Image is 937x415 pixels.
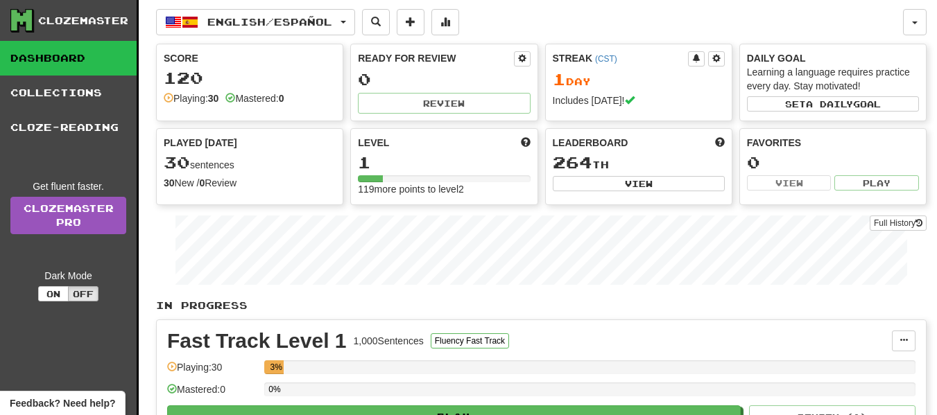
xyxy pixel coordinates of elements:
[164,176,336,190] div: New / Review
[268,360,284,374] div: 3%
[167,382,257,405] div: Mastered: 0
[167,360,257,383] div: Playing: 30
[358,71,530,88] div: 0
[358,182,530,196] div: 119 more points to level 2
[164,177,175,188] strong: 30
[553,136,628,150] span: Leaderboard
[279,93,284,104] strong: 0
[553,94,725,107] div: Includes [DATE]!
[199,177,205,188] strong: 0
[358,93,530,114] button: Review
[595,54,617,64] a: (CST)
[10,269,126,283] div: Dark Mode
[834,175,919,191] button: Play
[747,65,919,93] div: Learning a language requires practice every day. Stay motivated!
[431,333,509,348] button: Fluency Fast Track
[225,91,284,105] div: Mastered:
[715,136,725,150] span: This week in points, UTC
[68,286,98,301] button: Off
[553,51,688,65] div: Streak
[164,91,218,105] div: Playing:
[870,215,927,231] button: Full History
[747,175,832,191] button: View
[521,136,531,150] span: Score more points to level up
[207,16,332,28] span: English / Español
[164,136,237,150] span: Played [DATE]
[747,51,919,65] div: Daily Goal
[358,51,513,65] div: Ready for Review
[358,136,389,150] span: Level
[358,154,530,171] div: 1
[747,96,919,112] button: Seta dailygoal
[553,69,566,89] span: 1
[747,154,919,171] div: 0
[10,197,126,234] a: ClozemasterPro
[156,299,927,312] p: In Progress
[362,9,390,35] button: Search sentences
[164,152,190,172] span: 30
[806,99,853,109] span: a daily
[156,9,355,35] button: English/Español
[164,154,336,172] div: sentences
[397,9,424,35] button: Add sentence to collection
[431,9,459,35] button: More stats
[553,152,592,172] span: 264
[167,330,347,351] div: Fast Track Level 1
[164,51,336,65] div: Score
[38,14,128,28] div: Clozemaster
[208,93,219,104] strong: 30
[553,176,725,191] button: View
[354,334,424,348] div: 1,000 Sentences
[38,286,69,301] button: On
[553,71,725,89] div: Day
[553,154,725,172] div: th
[164,69,336,87] div: 120
[10,396,115,410] span: Open feedback widget
[747,136,919,150] div: Favorites
[10,179,126,193] div: Get fluent faster.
